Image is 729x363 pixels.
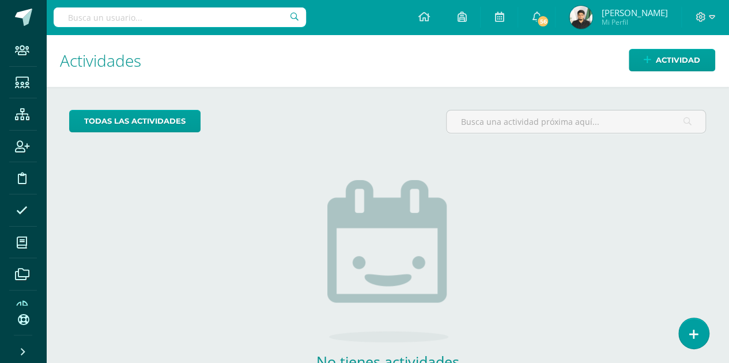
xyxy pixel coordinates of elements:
input: Busca un usuario... [54,7,306,27]
img: no_activities.png [327,180,448,342]
input: Busca una actividad próxima aquí... [447,110,705,133]
span: Mi Perfil [601,17,667,27]
span: 56 [537,15,549,28]
a: todas las Actividades [69,110,201,132]
span: Actividad [656,49,700,71]
a: Actividad [629,49,715,71]
h1: Actividades [60,35,715,87]
img: 333b0b311e30b8d47132d334b2cfd205.png [569,6,592,29]
span: [PERSON_NAME] [601,7,667,18]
